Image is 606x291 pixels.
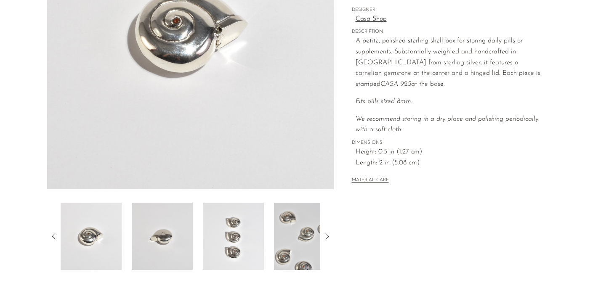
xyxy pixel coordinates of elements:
em: We recommend storing in a dry place and polishing periodically with a soft cloth. [356,116,538,133]
em: CASA 925 [380,81,411,87]
p: A petite, polished sterling shell box for storing daily pills or supplements. Substantially weigh... [356,36,541,90]
img: Sterling Shell Pillbox [274,203,335,270]
span: Height: 0.5 in (1.27 cm) [356,147,541,158]
img: Sterling Shell Pillbox [203,203,264,270]
span: DESIGNER [352,6,541,14]
span: Length: 2 in (5.08 cm) [356,158,541,169]
button: MATERIAL CARE [352,177,389,184]
span: DESCRIPTION [352,28,541,36]
img: Sterling Shell Pillbox [61,203,122,270]
a: Casa Shop [356,14,541,25]
img: Sterling Shell Pillbox [132,203,193,270]
em: Fits pills sized 8mm. [356,98,412,105]
span: DIMENSIONS [352,139,541,147]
